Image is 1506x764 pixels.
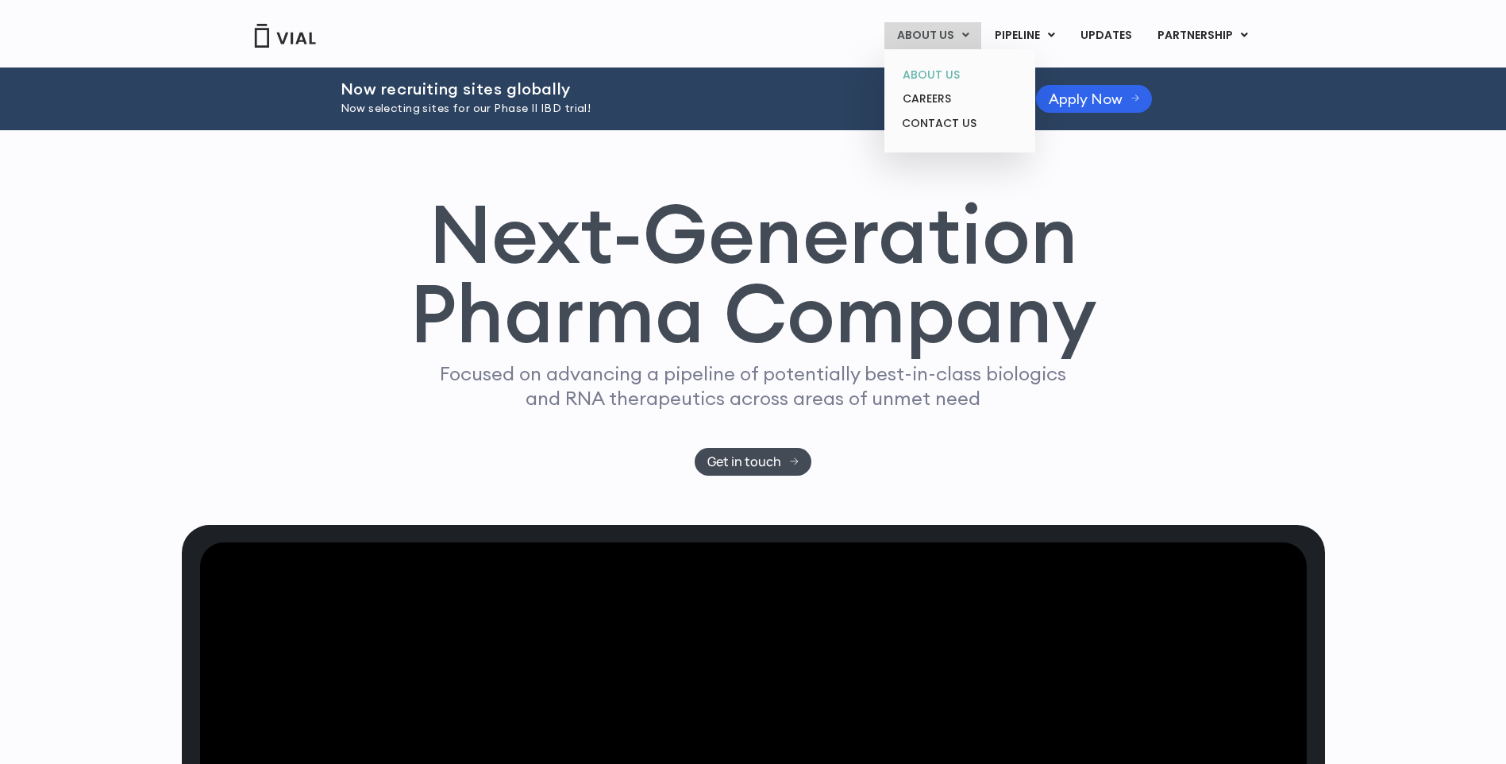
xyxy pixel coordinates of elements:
a: CONTACT US [890,111,1029,137]
a: ABOUT US [890,63,1029,87]
a: Get in touch [695,448,811,476]
a: UPDATES [1068,22,1144,49]
p: Focused on advancing a pipeline of potentially best-in-class biologics and RNA therapeutics acros... [433,361,1073,411]
p: Now selecting sites for our Phase II IBD trial! [341,100,996,118]
a: PARTNERSHIPMenu Toggle [1145,22,1261,49]
span: Apply Now [1049,93,1123,105]
h1: Next-Generation Pharma Company [410,194,1097,354]
a: CAREERS [890,87,1029,111]
img: Vial Logo [253,24,317,48]
a: ABOUT USMenu Toggle [884,22,981,49]
a: PIPELINEMenu Toggle [982,22,1067,49]
h2: Now recruiting sites globally [341,80,996,98]
span: Get in touch [707,456,781,468]
a: Apply Now [1036,85,1153,113]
